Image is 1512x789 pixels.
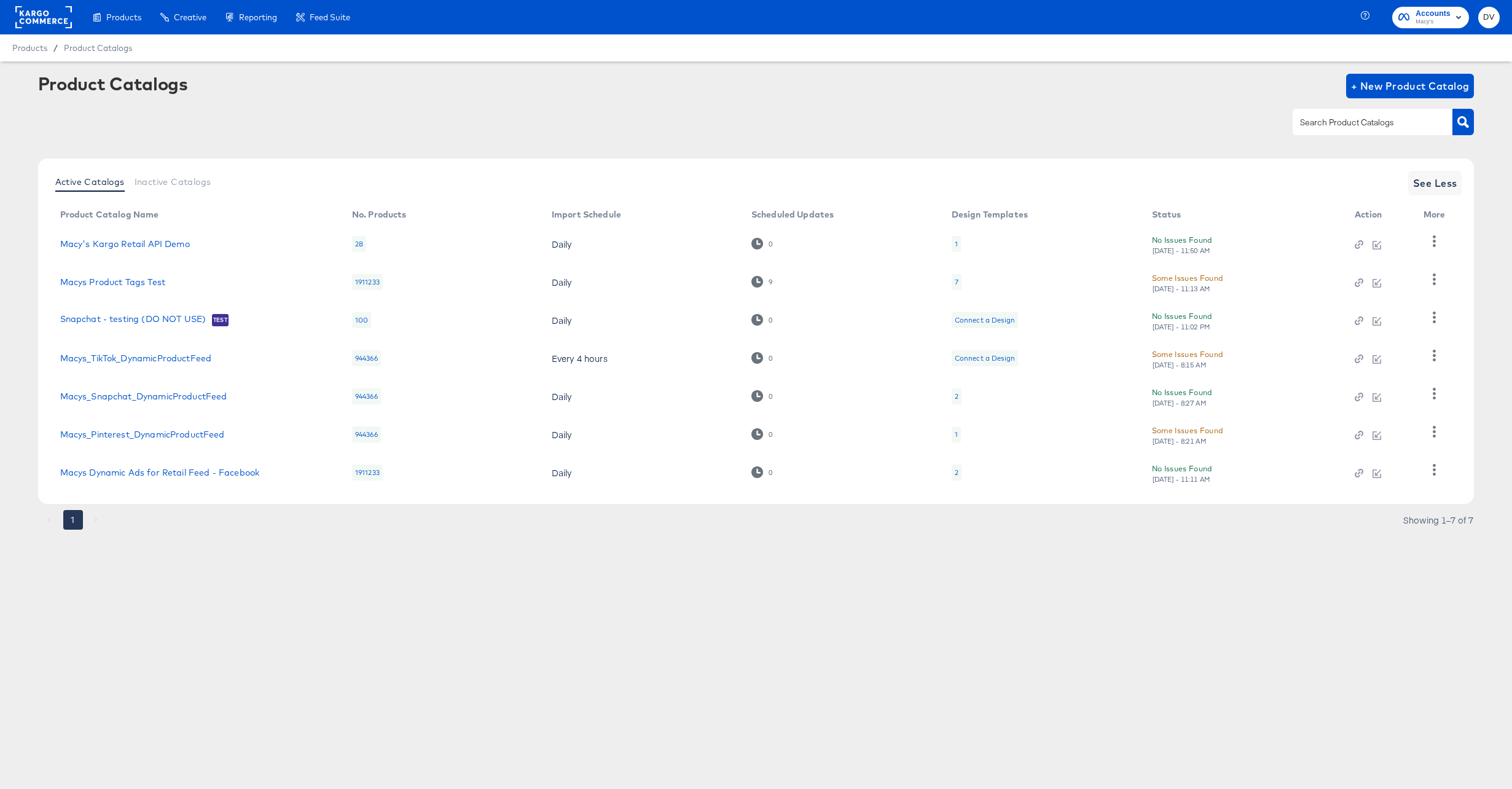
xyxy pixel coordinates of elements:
div: 0 [751,390,773,402]
div: Product Catalog Name [60,210,159,219]
a: Snapchat - testing (DO NOT USE) [60,314,206,326]
div: Import Schedule [552,210,621,219]
button: page 1 [63,510,83,530]
a: Macys_Pinterest_DynamicProductFeed [60,430,225,439]
div: 2 [952,388,962,404]
button: Some Issues Found[DATE] - 8:15 AM [1152,348,1223,369]
div: 0 [768,316,773,324]
span: Creative [174,12,206,22]
div: Some Issues Found [1152,424,1223,437]
span: Accounts [1416,7,1451,20]
a: Macys Dynamic Ads for Retail Feed - Facebook [60,468,260,477]
div: 1 [952,236,961,252]
span: See Less [1413,175,1457,192]
div: 2 [955,468,958,477]
div: 0 [768,240,773,248]
div: 2 [955,391,958,401]
div: 100 [352,312,371,328]
div: [DATE] - 8:21 AM [1152,437,1207,446]
a: Macys_TikTok_DynamicProductFeed [60,353,212,363]
div: 28 [352,236,366,252]
a: Macy's Kargo Retail API Demo [60,239,190,249]
a: Macys_Snapchat_DynamicProductFeed [60,391,227,401]
div: 0 [768,354,773,363]
span: Macy's [1416,17,1451,27]
div: [DATE] - 11:13 AM [1152,285,1211,293]
div: Scheduled Updates [751,210,834,219]
div: 944366 [352,426,381,442]
td: Every 4 hours [542,339,742,377]
nav: pagination navigation [38,510,108,530]
div: 1 [955,239,958,249]
th: Action [1345,205,1414,225]
div: 0 [751,314,773,326]
div: 1911233 [352,465,383,481]
span: Active Catalogs [55,177,125,187]
div: 0 [768,430,773,439]
div: 0 [768,468,773,477]
div: 9 [751,276,773,288]
div: No. Products [352,210,407,219]
button: Some Issues Found[DATE] - 11:13 AM [1152,272,1223,293]
div: 9 [768,278,773,286]
div: Showing 1–7 of 7 [1403,516,1474,524]
div: 0 [751,428,773,440]
div: 1 [952,426,961,442]
div: Connect a Design [955,315,1015,325]
a: Product Catalogs [64,43,132,53]
div: [DATE] - 8:15 AM [1152,361,1207,369]
span: Inactive Catalogs [135,177,211,187]
div: Some Issues Found [1152,272,1223,285]
div: 944366 [352,350,381,366]
div: 0 [751,466,773,478]
span: + New Product Catalog [1351,77,1470,95]
th: More [1414,205,1460,225]
div: Some Issues Found [1152,348,1223,361]
div: 7 [955,277,958,287]
div: 944366 [352,388,381,404]
span: Products [106,12,141,22]
div: 7 [952,274,962,290]
button: See Less [1408,171,1462,195]
div: Connect a Design [952,350,1018,366]
div: 0 [751,238,773,249]
div: 1911233 [352,274,383,290]
button: AccountsMacy's [1392,7,1469,28]
div: 0 [768,392,773,401]
span: Feed Suite [310,12,350,22]
button: + New Product Catalog [1346,74,1475,98]
div: Connect a Design [955,353,1015,363]
div: 1 [955,430,958,439]
td: Daily [542,415,742,453]
td: Daily [542,225,742,263]
td: Daily [542,377,742,415]
span: DV [1483,10,1495,25]
td: Daily [542,453,742,492]
td: Daily [542,263,742,301]
input: Search Product Catalogs [1298,116,1428,130]
div: 2 [952,465,962,481]
div: Product Catalogs [38,74,188,93]
td: Daily [542,301,742,339]
th: Status [1142,205,1345,225]
a: Macys Product Tags Test [60,277,165,287]
button: DV [1478,7,1500,28]
span: Products [12,43,47,53]
div: 0 [751,352,773,364]
span: Reporting [239,12,277,22]
span: / [47,43,64,53]
div: Design Templates [952,210,1028,219]
div: Connect a Design [952,312,1018,328]
button: Some Issues Found[DATE] - 8:21 AM [1152,424,1223,446]
span: Test [212,315,229,325]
